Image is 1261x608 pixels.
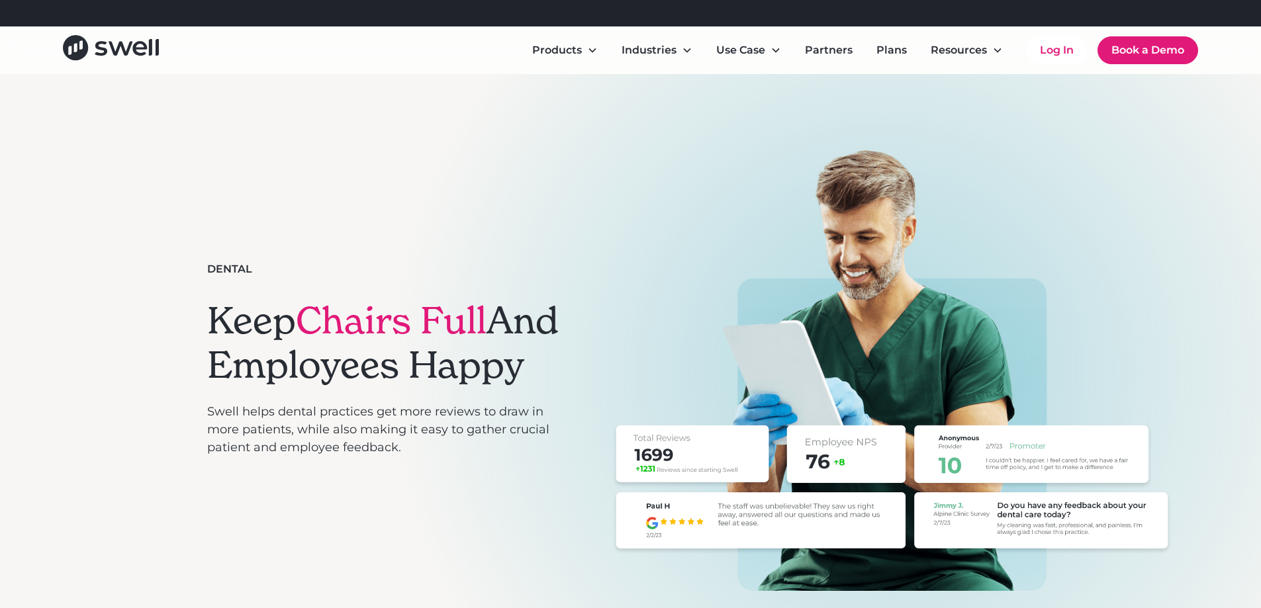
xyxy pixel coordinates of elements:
[207,298,563,387] h1: Keep And Employees Happy
[532,42,582,58] div: Products
[609,148,1174,591] img: A smiling dentist in green scrubs, looking at an iPad that shows some of the reviews that have be...
[651,7,711,19] a: Learn More
[794,37,863,64] a: Partners
[63,35,159,65] a: home
[866,37,917,64] a: Plans
[931,42,987,58] div: Resources
[1027,37,1087,64] a: Log In
[207,403,563,456] p: Swell helps dental practices get more reviews to draw in more patients, while also making it easy...
[207,261,252,277] div: Dental
[529,5,711,21] div: Refer a clinic, get $300!
[296,297,487,344] span: Chairs Full
[706,37,792,64] div: Use Case
[1098,36,1198,64] a: Book a Demo
[622,42,677,58] div: Industries
[716,42,765,58] div: Use Case
[920,37,1013,64] div: Resources
[522,37,608,64] div: Products
[611,37,703,64] div: Industries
